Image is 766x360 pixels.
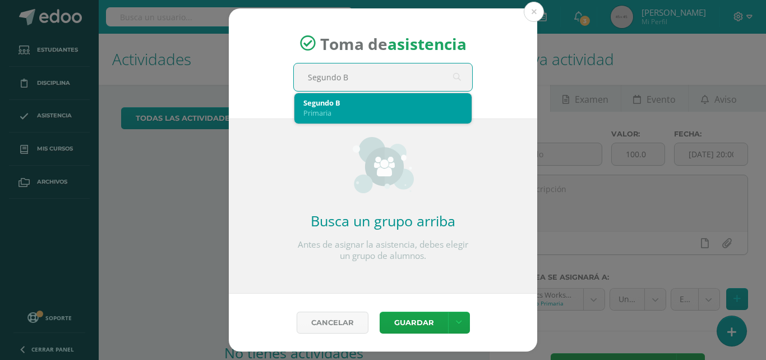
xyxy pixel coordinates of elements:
input: Busca un grado o sección aquí... [294,63,472,91]
span: Toma de [320,33,467,54]
h2: Busca un grupo arriba [293,211,473,230]
a: Cancelar [297,312,368,334]
p: Antes de asignar la asistencia, debes elegir un grupo de alumnos. [293,239,473,262]
img: groups_small.png [353,137,414,193]
button: Guardar [380,312,448,334]
div: Segundo B [303,98,463,108]
button: Close (Esc) [524,2,544,22]
strong: asistencia [387,33,467,54]
div: Primaria [303,108,463,118]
